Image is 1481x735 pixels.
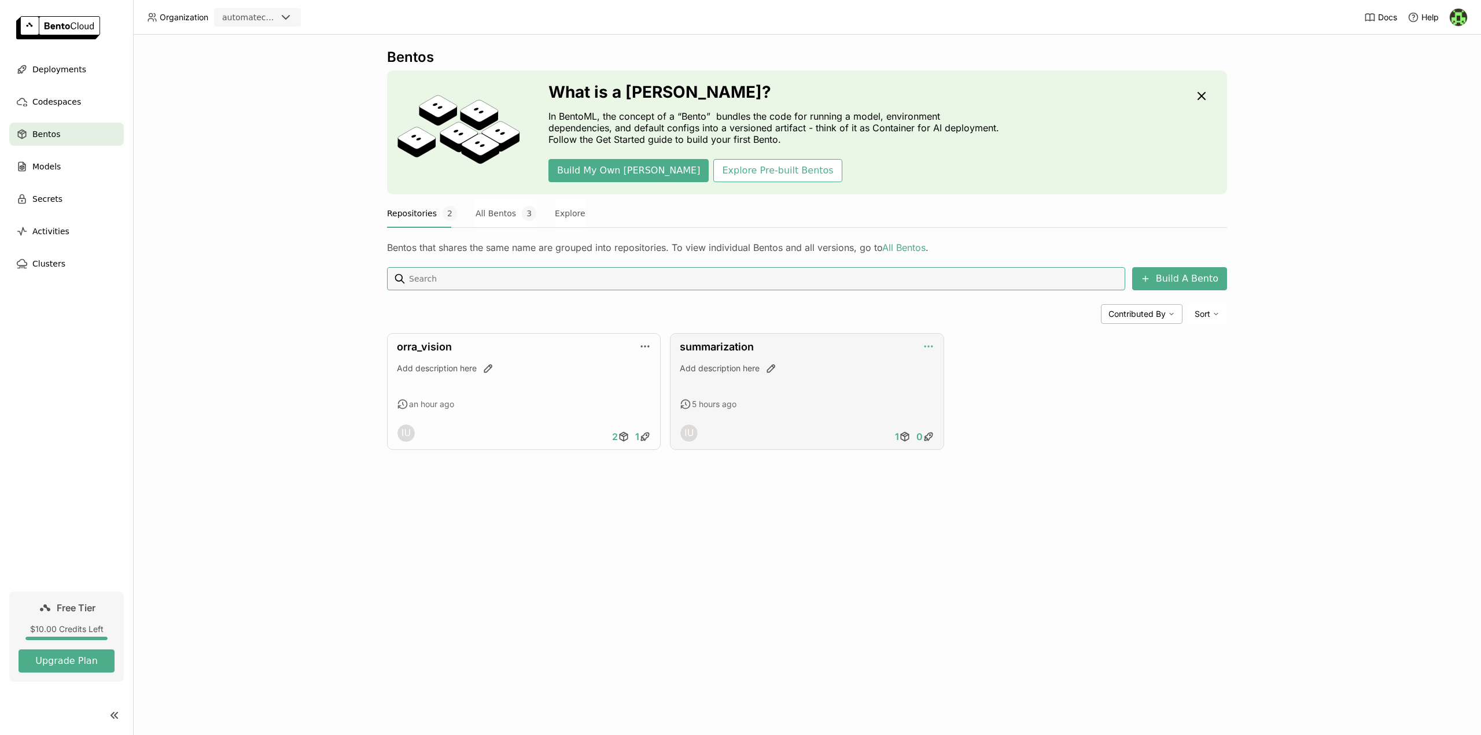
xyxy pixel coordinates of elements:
button: Build My Own [PERSON_NAME] [548,159,709,182]
div: Add description here [680,363,934,374]
span: Models [32,160,61,173]
span: 2 [612,431,618,442]
span: Help [1421,12,1439,23]
a: 1 [892,425,913,448]
span: 1 [895,431,899,442]
button: Upgrade Plan [19,649,115,673]
a: Models [9,155,124,178]
a: Free Tier$10.00 Credits LeftUpgrade Plan [9,592,124,682]
div: Bentos [387,49,1227,66]
span: 2 [443,206,457,221]
img: Maxime Gagné [1450,9,1467,26]
span: 0 [916,431,923,442]
span: Secrets [32,192,62,206]
span: an hour ago [409,399,454,409]
a: summarization [680,341,754,353]
div: IU [680,424,698,442]
span: Activities [32,224,69,238]
a: All Bentos [882,242,926,253]
span: Bentos [32,127,60,141]
button: All Bentos [476,199,536,228]
a: Codespaces [9,90,124,113]
span: Organization [160,12,208,23]
div: Bentos that shares the same name are grouped into repositories. To view individual Bentos and all... [387,242,1227,253]
div: Add description here [397,363,651,374]
span: 3 [522,206,536,221]
div: $10.00 Credits Left [19,624,115,634]
div: Contributed By [1101,304,1182,324]
div: Help [1408,12,1439,23]
img: cover onboarding [396,94,521,171]
input: Search [408,269,1121,288]
h3: What is a [PERSON_NAME]? [548,83,1005,101]
a: 0 [913,425,937,448]
span: Sort [1195,309,1210,319]
span: Docs [1378,12,1397,23]
img: logo [16,16,100,39]
div: Internal User [680,424,698,442]
span: Codespaces [32,95,81,109]
div: Internal User [397,424,415,442]
div: IU [397,424,415,442]
div: Sort [1187,304,1227,324]
span: Clusters [32,257,65,271]
a: Clusters [9,252,124,275]
a: Activities [9,220,124,243]
span: Free Tier [57,602,95,614]
div: automatechrobotik [222,12,277,23]
button: Repositories [387,199,457,228]
span: Contributed By [1108,309,1166,319]
input: Selected automatechrobotik. [278,12,279,24]
span: 5 hours ago [692,399,736,409]
a: Docs [1364,12,1397,23]
p: In BentoML, the concept of a “Bento” bundles the code for running a model, environment dependenci... [548,110,1005,145]
button: Build A Bento [1132,267,1227,290]
a: 1 [632,425,654,448]
a: Deployments [9,58,124,81]
span: 1 [635,431,639,442]
button: Explore [555,199,585,228]
a: Bentos [9,123,124,146]
button: Explore Pre-built Bentos [713,159,842,182]
a: Secrets [9,187,124,210]
span: Deployments [32,62,86,76]
a: orra_vision [397,341,452,353]
a: 2 [609,425,632,448]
